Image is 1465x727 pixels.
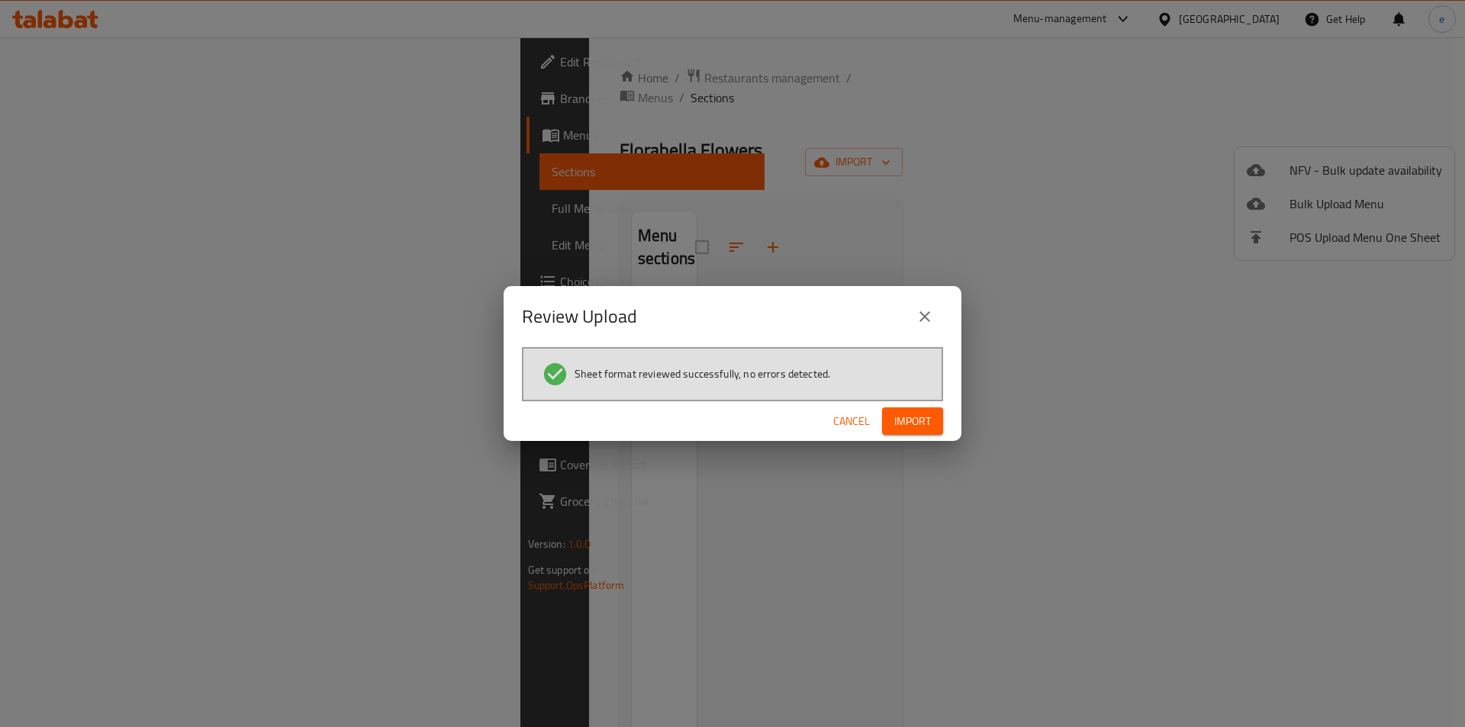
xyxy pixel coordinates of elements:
[827,407,876,436] button: Cancel
[575,366,830,381] span: Sheet format reviewed successfully, no errors detected.
[906,298,943,335] button: close
[522,304,637,329] h2: Review Upload
[882,407,943,436] button: Import
[894,412,931,431] span: Import
[833,412,870,431] span: Cancel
